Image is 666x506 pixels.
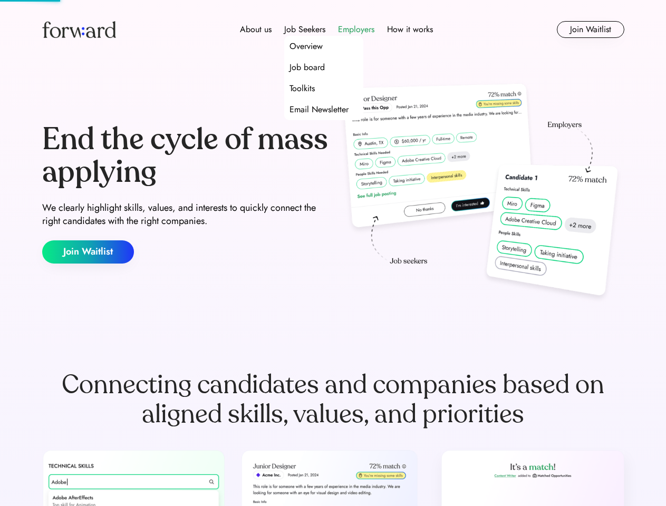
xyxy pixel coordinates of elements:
[557,21,624,38] button: Join Waitlist
[42,21,116,38] img: Forward logo
[42,123,329,188] div: End the cycle of mass applying
[289,61,325,74] div: Job board
[387,23,433,36] div: How it works
[42,240,134,264] button: Join Waitlist
[240,23,272,36] div: About us
[284,23,325,36] div: Job Seekers
[42,201,329,228] div: We clearly highlight skills, values, and interests to quickly connect the right candidates with t...
[289,103,349,116] div: Email Newsletter
[289,40,323,53] div: Overview
[289,82,315,95] div: Toolkits
[338,23,374,36] div: Employers
[42,370,624,429] div: Connecting candidates and companies based on aligned skills, values, and priorities
[337,80,624,307] img: hero-image.png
